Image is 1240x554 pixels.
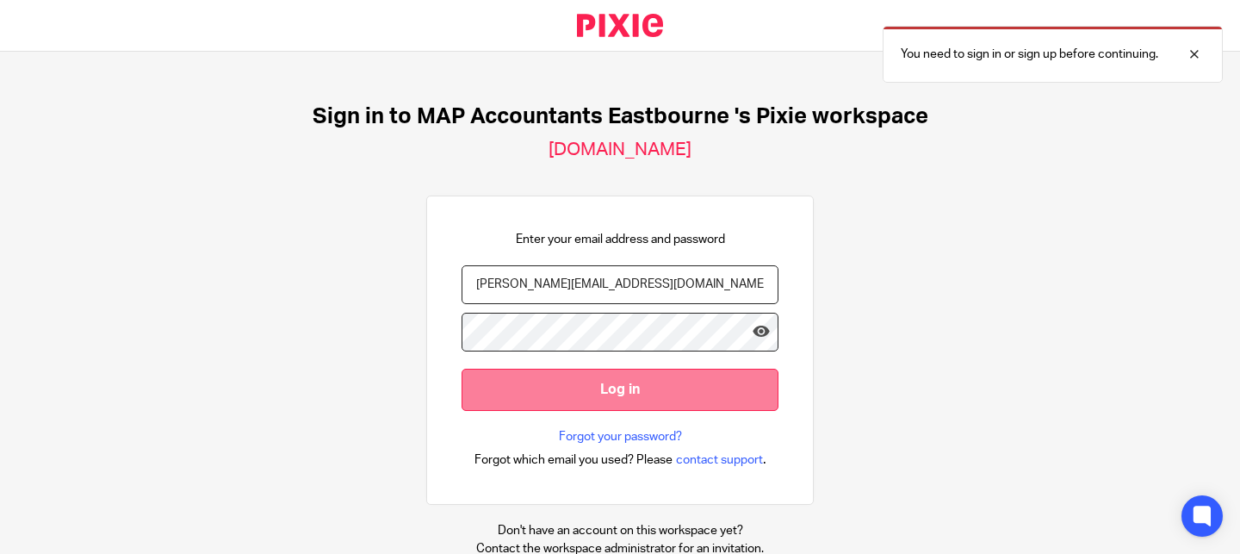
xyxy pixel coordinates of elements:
a: Forgot your password? [559,428,682,445]
h2: [DOMAIN_NAME] [549,139,691,161]
p: Enter your email address and password [516,231,725,248]
span: Forgot which email you used? Please [474,451,673,469]
h1: Sign in to MAP Accountants Eastbourne 's Pixie workspace [313,103,928,130]
p: You need to sign in or sign up before continuing. [901,46,1158,63]
div: . [474,450,766,470]
input: name@example.com [462,265,778,304]
input: Log in [462,369,778,411]
span: contact support [676,451,763,469]
p: Don't have an account on this workspace yet? [476,522,764,539]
